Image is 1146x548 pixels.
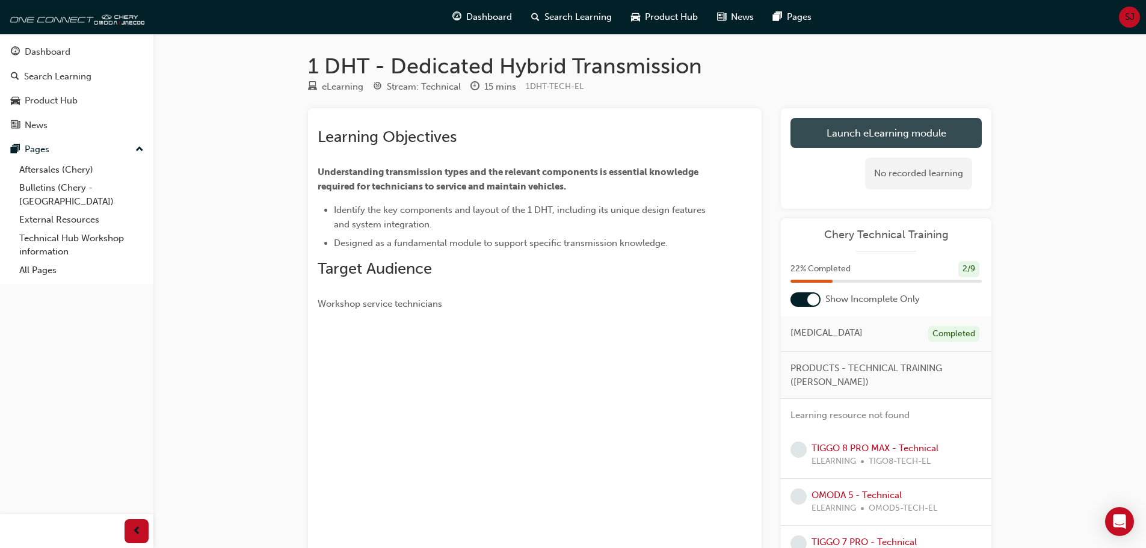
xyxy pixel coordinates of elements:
span: Search Learning [544,10,612,24]
span: up-icon [135,142,144,158]
span: ELEARNING [812,502,856,516]
div: News [25,119,48,132]
span: Pages [787,10,812,24]
span: Learning Objectives [318,128,457,146]
span: [MEDICAL_DATA] [790,326,863,340]
span: News [731,10,754,24]
div: eLearning [322,80,363,94]
span: pages-icon [11,144,20,155]
span: SJ [1125,10,1135,24]
button: DashboardSearch LearningProduct HubNews [5,38,149,138]
a: car-iconProduct Hub [621,5,707,29]
a: OMODA 5 - Technical [812,490,902,500]
span: prev-icon [132,524,141,539]
span: search-icon [531,10,540,25]
button: Pages [5,138,149,161]
div: Search Learning [24,70,91,84]
span: car-icon [11,96,20,106]
span: 22 % Completed [790,262,851,276]
a: All Pages [14,261,149,280]
span: pages-icon [773,10,782,25]
a: pages-iconPages [763,5,821,29]
span: search-icon [11,72,19,82]
div: 15 mins [484,80,516,94]
span: car-icon [631,10,640,25]
a: Technical Hub Workshop information [14,229,149,261]
span: Show Incomplete Only [825,292,920,306]
a: Bulletins (Chery - [GEOGRAPHIC_DATA]) [14,179,149,211]
span: learningResourceType_ELEARNING-icon [308,82,317,93]
a: Product Hub [5,90,149,112]
a: Dashboard [5,41,149,63]
span: Identify the key components and layout of the 1 DHT, including its unique design features and sys... [334,205,708,230]
span: guage-icon [452,10,461,25]
span: target-icon [373,82,382,93]
span: ELEARNING [812,455,856,469]
span: news-icon [11,120,20,131]
a: Chery Technical Training [790,228,982,242]
span: Target Audience [318,259,432,278]
span: OMOD5-TECH-EL [869,502,937,516]
div: No recorded learning [865,158,972,189]
span: Dashboard [466,10,512,24]
div: Product Hub [25,94,78,108]
a: news-iconNews [707,5,763,29]
span: Learning resource not found [790,410,910,420]
div: Open Intercom Messenger [1105,507,1134,536]
a: News [5,114,149,137]
div: 2 / 9 [958,261,979,277]
button: SJ [1119,7,1140,28]
h1: 1 DHT - Dedicated Hybrid Transmission [308,53,991,79]
span: PRODUCTS - TECHNICAL TRAINING ([PERSON_NAME]) [790,362,972,389]
div: Type [308,79,363,94]
a: guage-iconDashboard [443,5,522,29]
div: Duration [470,79,516,94]
span: learningRecordVerb_NONE-icon [790,488,807,505]
span: Designed as a fundamental module to support specific transmission knowledge. [334,238,668,248]
span: guage-icon [11,47,20,58]
a: Launch eLearning module [790,118,982,148]
a: search-iconSearch Learning [522,5,621,29]
span: TIGO8-TECH-EL [869,455,931,469]
a: Search Learning [5,66,149,88]
a: External Resources [14,211,149,229]
div: Pages [25,143,49,156]
span: Workshop service technicians [318,298,442,309]
a: TIGGO 8 PRO MAX - Technical [812,443,938,454]
div: Stream [373,79,461,94]
a: Aftersales (Chery) [14,161,149,179]
a: TIGGO 7 PRO - Technical [812,537,917,547]
span: Understanding transmission types and the relevant components is essential knowledge required for ... [318,167,700,192]
img: oneconnect [6,5,144,29]
div: Stream: Technical [387,80,461,94]
span: Learning resource code [526,81,584,91]
div: Completed [928,326,979,342]
div: Dashboard [25,45,70,59]
span: learningRecordVerb_NONE-icon [790,442,807,458]
span: news-icon [717,10,726,25]
span: clock-icon [470,82,479,93]
span: Product Hub [645,10,698,24]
